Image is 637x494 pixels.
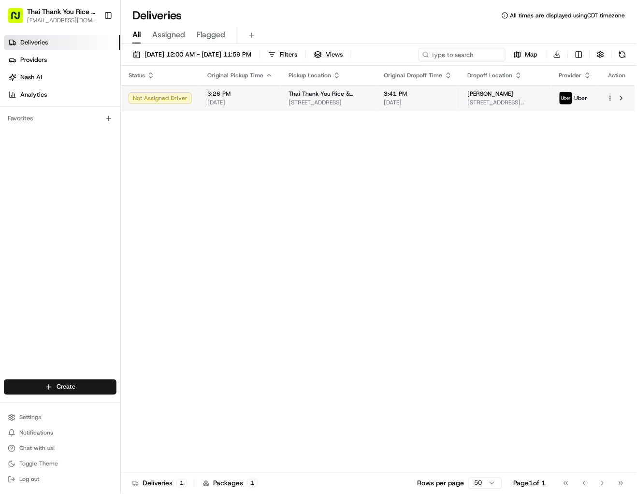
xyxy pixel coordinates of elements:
[4,379,116,395] button: Create
[130,149,133,157] span: •
[132,29,141,41] span: All
[150,123,176,134] button: See all
[525,50,538,59] span: Map
[176,479,187,488] div: 1
[4,411,116,424] button: Settings
[152,29,185,41] span: Assigned
[145,50,251,59] span: [DATE] 12:00 AM - [DATE] 11:59 PM
[30,149,128,157] span: [PERSON_NAME] [PERSON_NAME]
[82,216,89,224] div: 💻
[264,48,302,61] button: Filters
[19,175,27,183] img: 1736555255976-a54dd68f-1ca7-489b-9aae-adbdc363a1c4
[280,50,297,59] span: Filters
[135,149,155,157] span: [DATE]
[203,479,258,488] div: Packages
[418,479,464,488] p: Rows per page
[27,16,96,24] button: [EMAIL_ADDRESS][DOMAIN_NAME]
[20,90,47,99] span: Analytics
[19,414,41,421] span: Settings
[607,72,627,79] div: Action
[68,238,117,246] a: Powered byPylon
[4,457,116,471] button: Toggle Theme
[19,460,58,468] span: Toggle Theme
[96,239,117,246] span: Pylon
[4,111,116,126] div: Favorites
[30,175,128,183] span: [PERSON_NAME] [PERSON_NAME]
[164,94,176,106] button: Start new chat
[57,383,75,392] span: Create
[468,90,514,98] span: [PERSON_NAME]
[6,211,78,229] a: 📗Knowledge Base
[384,72,443,79] span: Original Dropoff Time
[25,61,159,72] input: Clear
[384,99,452,106] span: [DATE]
[20,56,47,64] span: Providers
[10,140,25,155] img: Joana Marie Avellanoza
[207,90,273,98] span: 3:26 PM
[27,7,96,16] button: Thai Thank You Rice & [PERSON_NAME]
[4,442,116,455] button: Chat with us!
[19,476,39,483] span: Log out
[10,125,62,132] div: Past conversations
[10,166,25,181] img: Dianne Alexi Soriano
[4,426,116,440] button: Notifications
[43,91,159,101] div: Start new chat
[616,48,629,61] button: Refresh
[4,473,116,486] button: Log out
[289,99,369,106] span: [STREET_ADDRESS]
[19,215,74,225] span: Knowledge Base
[10,38,176,53] p: Welcome 👋
[207,72,263,79] span: Original Pickup Time
[19,445,55,452] span: Chat with us!
[197,29,225,41] span: Flagged
[559,72,582,79] span: Provider
[10,216,17,224] div: 📗
[19,149,27,157] img: 1736555255976-a54dd68f-1ca7-489b-9aae-adbdc363a1c4
[20,91,38,109] img: 1727276513143-84d647e1-66c0-4f92-a045-3c9f9f5dfd92
[78,211,159,229] a: 💻API Documentation
[289,90,369,98] span: Thai Thank You Rice & [PERSON_NAME]
[468,72,513,79] span: Dropoff Location
[132,479,187,488] div: Deliveries
[560,92,572,104] img: uber-new-logo.jpeg
[289,72,331,79] span: Pickup Location
[135,175,155,183] span: [DATE]
[326,50,343,59] span: Views
[20,38,48,47] span: Deliveries
[509,48,542,61] button: Map
[419,48,506,61] input: Type to search
[4,4,100,27] button: Thai Thank You Rice & [PERSON_NAME][EMAIL_ADDRESS][DOMAIN_NAME]
[468,99,544,106] span: [STREET_ADDRESS][PERSON_NAME]
[384,90,452,98] span: 3:41 PM
[4,35,120,50] a: Deliveries
[10,91,27,109] img: 1736555255976-a54dd68f-1ca7-489b-9aae-adbdc363a1c4
[43,101,133,109] div: We're available if you need us!
[4,70,120,85] a: Nash AI
[129,72,145,79] span: Status
[10,9,29,28] img: Nash
[20,73,42,82] span: Nash AI
[4,87,120,102] a: Analytics
[207,99,273,106] span: [DATE]
[19,429,53,437] span: Notifications
[91,215,155,225] span: API Documentation
[129,48,256,61] button: [DATE] 12:00 AM - [DATE] 11:59 PM
[247,479,258,488] div: 1
[510,12,625,19] span: All times are displayed using CDT timezone
[130,175,133,183] span: •
[310,48,347,61] button: Views
[132,8,182,23] h1: Deliveries
[4,52,120,68] a: Providers
[575,94,588,102] span: Uber
[514,479,546,488] div: Page 1 of 1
